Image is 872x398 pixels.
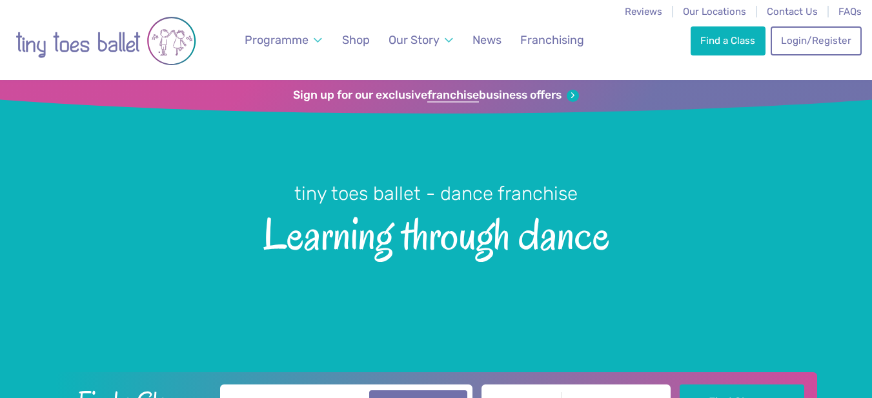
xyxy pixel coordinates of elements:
a: Programme [239,26,328,55]
strong: franchise [427,88,479,103]
span: Franchising [520,33,584,46]
a: Shop [336,26,376,55]
span: Programme [245,33,309,46]
a: Franchising [514,26,590,55]
a: Our Story [383,26,459,55]
span: Learning through dance [23,206,849,259]
a: Our Locations [683,6,746,17]
a: Contact Us [767,6,818,17]
span: Our Story [389,33,440,46]
small: tiny toes ballet - dance franchise [294,183,578,204]
a: Login/Register [771,26,861,55]
img: tiny toes ballet [15,8,196,74]
a: Find a Class [691,26,766,55]
a: Sign up for our exclusivefranchisebusiness offers [293,88,579,103]
span: News [472,33,502,46]
a: News [467,26,507,55]
a: FAQs [838,6,862,17]
a: Reviews [625,6,662,17]
span: Shop [342,33,370,46]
